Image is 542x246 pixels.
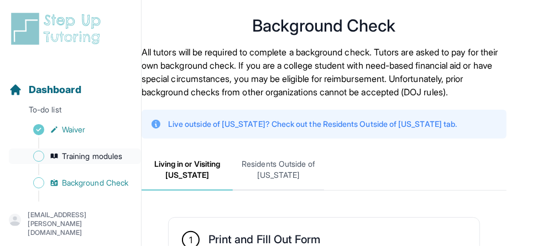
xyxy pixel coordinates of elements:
span: Background Check [62,177,128,188]
a: Training modules [9,148,141,164]
a: Waiver [9,122,141,137]
a: Dashboard [9,82,81,98]
a: Background Check [9,175,141,191]
span: Residents Outside of [US_STATE] [233,150,324,191]
span: Dashboard [29,82,81,98]
p: Live outside of [US_STATE]? Check out the Residents Outside of [US_STATE] tab. [168,119,457,130]
span: Waiver [62,124,85,135]
p: [EMAIL_ADDRESS][PERSON_NAME][DOMAIN_NAME] [28,211,132,237]
button: [EMAIL_ADDRESS][PERSON_NAME][DOMAIN_NAME] [9,211,132,237]
button: Dashboard [4,64,137,102]
p: All tutors will be required to complete a background check. Tutors are asked to pay for their own... [142,45,507,99]
nav: Tabs [142,150,507,191]
span: Living in or Visiting [US_STATE] [142,150,233,191]
img: logo [9,11,107,47]
h1: Background Check [142,19,507,32]
p: To-do list [4,104,137,120]
span: Training modules [62,151,122,162]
